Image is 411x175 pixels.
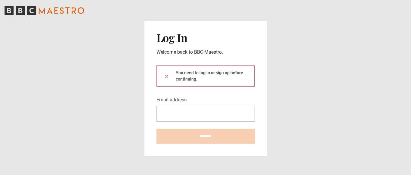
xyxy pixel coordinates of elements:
svg: BBC Maestro [5,6,84,15]
label: Email address [156,96,187,103]
p: Welcome back to BBC Maestro. [156,49,255,56]
h2: Log In [156,31,255,44]
div: You need to log in or sign up before continuing. [156,65,255,87]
